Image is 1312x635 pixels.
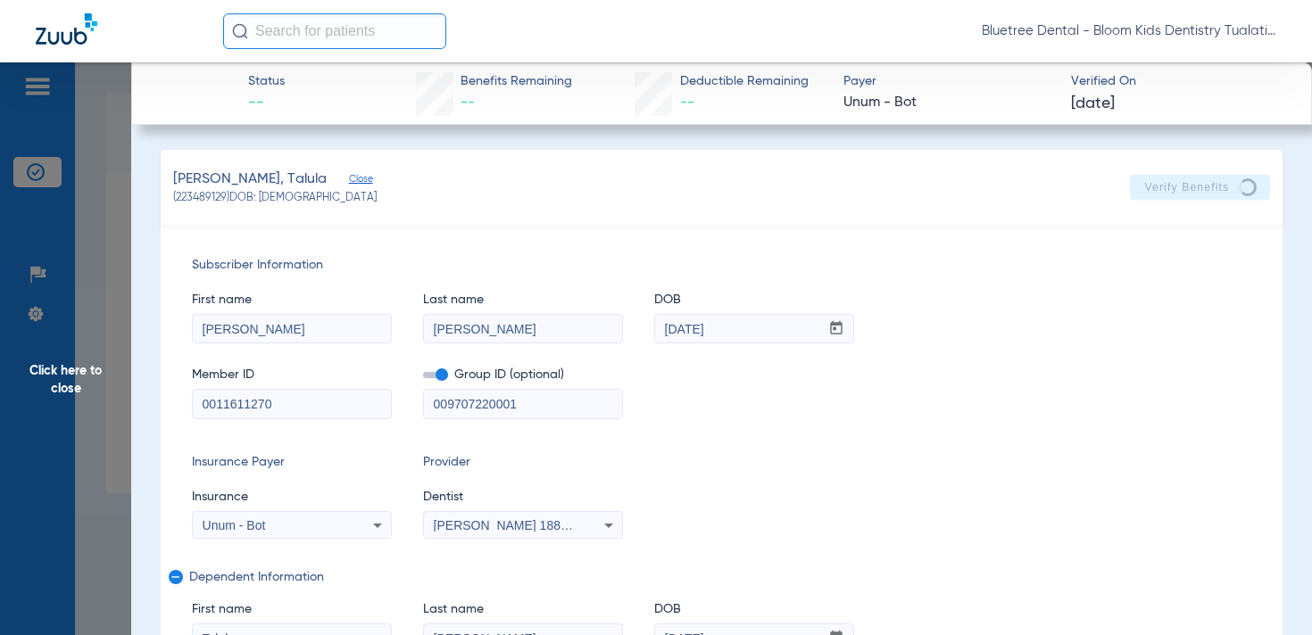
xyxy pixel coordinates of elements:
[1223,549,1312,635] iframe: Chat Widget
[423,291,623,309] span: Last name
[232,23,248,39] img: Search Icon
[192,366,392,384] span: Member ID
[192,453,392,472] span: Insurance Payer
[434,518,610,532] span: [PERSON_NAME] 1881894376
[680,95,694,110] span: --
[654,291,854,309] span: DOB
[189,570,1249,584] span: Dependent Information
[423,366,623,384] span: Group ID (optional)
[203,518,266,532] span: Unum - Bot
[173,191,377,207] span: (223489129) DOB: [DEMOGRAPHIC_DATA]
[349,173,365,190] span: Close
[423,453,623,472] span: Provider
[169,570,179,591] mat-icon: remove
[192,291,392,309] span: First name
[461,95,475,110] span: --
[192,488,392,507] span: Insurance
[173,169,327,191] span: [PERSON_NAME], Talula
[1071,93,1115,115] span: [DATE]
[843,72,1056,91] span: Payer
[843,92,1056,114] span: Unum - Bot
[248,72,285,91] span: Status
[1071,72,1283,91] span: Verified On
[223,13,446,49] input: Search for patients
[192,600,392,619] span: First name
[680,72,809,91] span: Deductible Remaining
[819,315,854,343] button: Open calendar
[423,488,623,507] span: Dentist
[982,22,1276,40] span: Bluetree Dental - Bloom Kids Dentistry Tualatin
[423,600,623,619] span: Last name
[192,256,1251,275] span: Subscriber Information
[461,72,572,91] span: Benefits Remaining
[36,13,97,45] img: Zuub Logo
[654,600,854,619] span: DOB
[248,92,285,114] span: --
